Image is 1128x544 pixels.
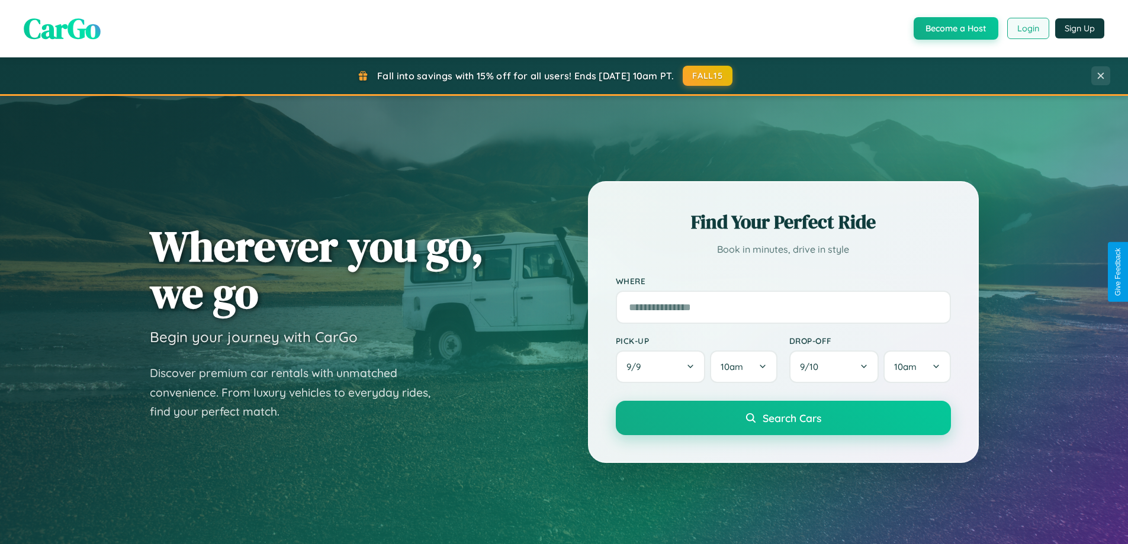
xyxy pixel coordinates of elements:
[150,223,484,316] h1: Wherever you go, we go
[150,328,358,346] h3: Begin your journey with CarGo
[616,336,777,346] label: Pick-up
[616,350,706,383] button: 9/9
[1007,18,1049,39] button: Login
[626,361,647,372] span: 9 / 9
[789,336,951,346] label: Drop-off
[883,350,950,383] button: 10am
[1114,248,1122,296] div: Give Feedback
[150,363,446,421] p: Discover premium car rentals with unmatched convenience. From luxury vehicles to everyday rides, ...
[721,361,743,372] span: 10am
[789,350,879,383] button: 9/10
[616,401,951,435] button: Search Cars
[710,350,777,383] button: 10am
[914,17,998,40] button: Become a Host
[763,411,821,424] span: Search Cars
[377,70,674,82] span: Fall into savings with 15% off for all users! Ends [DATE] 10am PT.
[800,361,824,372] span: 9 / 10
[616,241,951,258] p: Book in minutes, drive in style
[616,209,951,235] h2: Find Your Perfect Ride
[1055,18,1104,38] button: Sign Up
[894,361,917,372] span: 10am
[683,66,732,86] button: FALL15
[24,9,101,48] span: CarGo
[616,276,951,286] label: Where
